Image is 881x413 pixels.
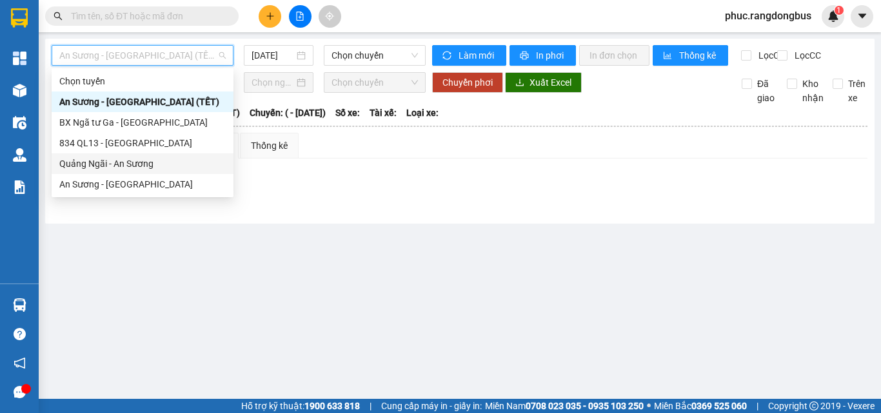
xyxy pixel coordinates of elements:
span: Miền Bắc [654,399,747,413]
span: Cung cấp máy in - giấy in: [381,399,482,413]
span: Lọc CR [753,48,787,62]
span: Chọn chuyến [332,73,418,92]
span: Miền Nam [485,399,644,413]
span: plus [266,12,275,21]
button: caret-down [851,5,873,28]
button: file-add [289,5,312,28]
span: aim [325,12,334,21]
button: printerIn phơi [510,45,576,66]
span: Lọc CC [789,48,823,62]
img: solution-icon [13,180,26,194]
span: An Sương - Quảng Ngãi (TẾT) [59,46,226,65]
div: BX Ngã tư Ga - Quảng Ngãi [52,112,233,133]
span: notification [14,357,26,369]
strong: 1900 633 818 [304,401,360,411]
strong: 0708 023 035 - 0935 103 250 [526,401,644,411]
div: Quảng Ngãi - An Sương [59,157,226,171]
button: In đơn chọn [579,45,649,66]
button: plus [259,5,281,28]
input: Tìm tên, số ĐT hoặc mã đơn [71,9,223,23]
sup: 1 [835,6,844,15]
span: ⚪️ [647,403,651,408]
div: An Sương - [GEOGRAPHIC_DATA] (TẾT) [59,95,226,109]
div: Thống kê [251,139,288,153]
span: bar-chart [663,51,674,61]
button: downloadXuất Excel [505,72,582,93]
span: printer [520,51,531,61]
span: 1 [836,6,841,15]
span: Chuyến: ( - [DATE]) [250,106,326,120]
button: bar-chartThống kê [653,45,728,66]
input: 15/10/2025 [252,48,294,62]
span: message [14,386,26,398]
span: Tài xế: [370,106,397,120]
span: | [757,399,758,413]
div: Chọn tuyến [59,74,226,88]
div: An Sương - Quảng Ngãi (TẾT) [52,91,233,112]
img: warehouse-icon [13,148,26,162]
input: Chọn ngày [252,75,294,90]
span: copyright [809,401,818,410]
button: syncLàm mới [432,45,506,66]
button: aim [319,5,341,28]
img: dashboard-icon [13,52,26,65]
img: warehouse-icon [13,298,26,312]
span: Kho nhận [797,77,829,105]
img: icon-new-feature [827,10,839,22]
span: Chọn chuyến [332,46,418,65]
div: Quảng Ngãi - An Sương [52,153,233,174]
span: Thống kê [679,48,718,62]
span: Trên xe [843,77,871,105]
strong: 0369 525 060 [691,401,747,411]
span: search [54,12,63,21]
div: BX Ngã tư Ga - [GEOGRAPHIC_DATA] [59,115,226,130]
span: | [370,399,371,413]
span: Hỗ trợ kỹ thuật: [241,399,360,413]
img: logo-vxr [11,8,28,28]
span: phuc.rangdongbus [715,8,822,24]
span: Làm mới [459,48,496,62]
span: Đã giao [752,77,780,105]
span: Số xe: [335,106,360,120]
div: An Sương - [GEOGRAPHIC_DATA] [59,177,226,191]
div: Chọn tuyến [52,71,233,91]
img: warehouse-icon [13,116,26,130]
img: warehouse-icon [13,84,26,97]
div: An Sương - Quảng Ngãi [52,174,233,195]
span: sync [442,51,453,61]
button: Chuyển phơi [432,72,503,93]
span: file-add [295,12,304,21]
span: In phơi [536,48,566,62]
span: question-circle [14,328,26,340]
span: Loại xe: [406,106,439,120]
div: 834 QL13 - Quảng Ngãi [52,133,233,153]
div: 834 QL13 - [GEOGRAPHIC_DATA] [59,136,226,150]
span: caret-down [856,10,868,22]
